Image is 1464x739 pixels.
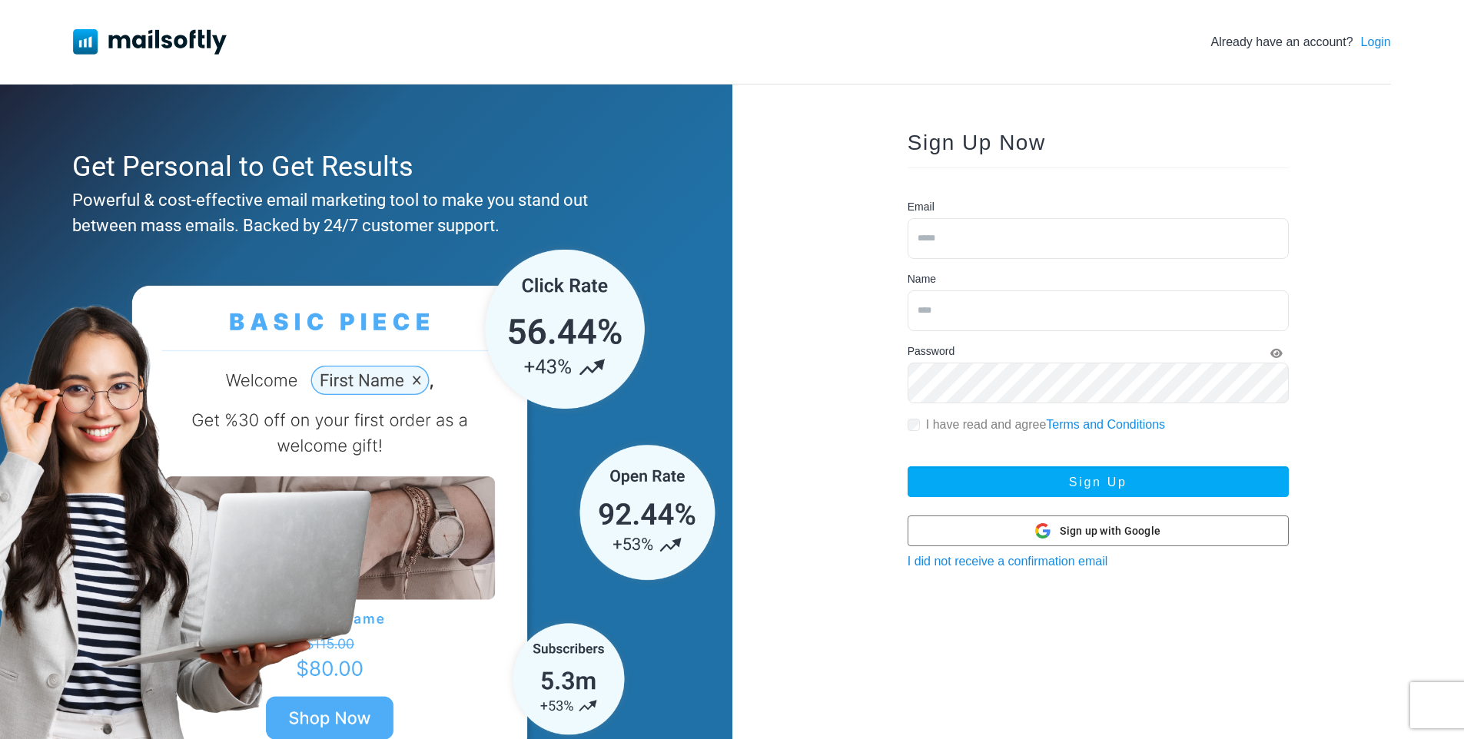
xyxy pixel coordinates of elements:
i: Show Password [1270,348,1283,359]
label: I have read and agree [926,416,1165,434]
span: Sign Up Now [908,131,1046,154]
a: Terms and Conditions [1046,418,1165,431]
span: Sign up with Google [1060,523,1160,539]
label: Email [908,199,935,215]
button: Sign Up [908,466,1289,497]
label: Password [908,343,954,360]
img: Mailsoftly [73,29,227,54]
div: Get Personal to Get Results [72,146,652,187]
div: Powerful & cost-effective email marketing tool to make you stand out between mass emails. Backed ... [72,187,652,238]
a: Login [1361,33,1391,51]
a: I did not receive a confirmation email [908,555,1108,568]
button: Sign up with Google [908,515,1289,546]
label: Name [908,271,936,287]
div: Already have an account? [1211,33,1391,51]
